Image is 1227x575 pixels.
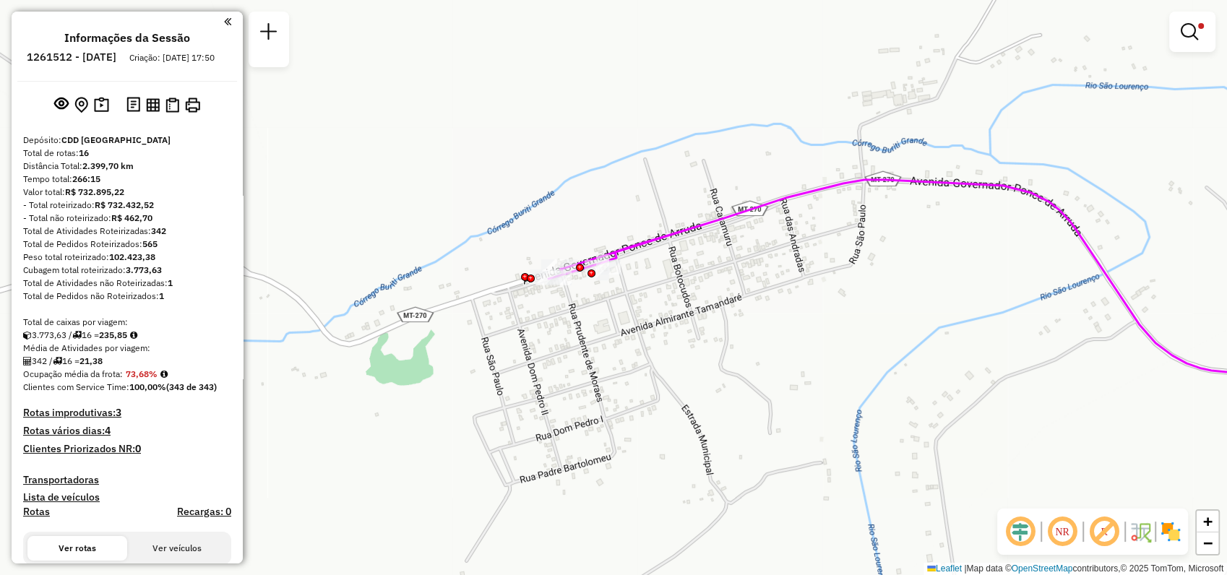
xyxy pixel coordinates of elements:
[23,474,231,486] h4: Transportadoras
[964,563,966,574] span: |
[51,93,72,116] button: Exibir sessão original
[23,316,231,329] div: Total de caixas por viagem:
[116,406,121,419] strong: 3
[23,331,32,340] i: Cubagem total roteirizado
[924,563,1227,575] div: Map data © contributors,© 2025 TomTom, Microsoft
[182,95,203,116] button: Imprimir Rotas
[23,368,123,379] span: Ocupação média da frota:
[23,491,231,503] h4: Lista de veículos
[1175,17,1210,46] a: Exibir filtros
[177,506,231,518] h4: Recargas: 0
[23,407,231,419] h4: Rotas improdutivas:
[163,95,182,116] button: Visualizar Romaneio
[23,357,32,366] i: Total de Atividades
[1012,563,1073,574] a: OpenStreetMap
[91,94,112,116] button: Painel de Sugestão
[143,95,163,114] button: Visualizar relatório de Roteirização
[111,212,152,223] strong: R$ 462,70
[53,357,62,366] i: Total de rotas
[254,17,283,50] a: Nova sessão e pesquisa
[1087,514,1121,549] span: Exibir rótulo
[166,381,217,392] strong: (343 de 343)
[23,342,231,355] div: Média de Atividades por viagem:
[124,94,143,116] button: Logs desbloquear sessão
[927,563,962,574] a: Leaflet
[135,442,141,455] strong: 0
[23,199,231,212] div: - Total roteirizado:
[27,536,127,561] button: Ver rotas
[99,329,127,340] strong: 235,85
[1045,514,1080,549] span: Ocultar NR
[23,355,231,368] div: 342 / 16 =
[23,251,231,264] div: Peso total roteirizado:
[79,147,89,158] strong: 16
[129,381,166,392] strong: 100,00%
[160,370,168,379] em: Média calculada utilizando a maior ocupação (%Peso ou %Cubagem) de cada rota da sessão. Rotas cro...
[27,51,116,64] h6: 1261512 - [DATE]
[72,94,91,116] button: Centralizar mapa no depósito ou ponto de apoio
[23,381,129,392] span: Clientes com Service Time:
[1203,534,1213,552] span: −
[64,31,190,45] h4: Informações da Sessão
[1198,23,1204,29] span: Filtro Ativo
[23,506,50,518] a: Rotas
[23,225,231,238] div: Total de Atividades Roteirizadas:
[168,277,173,288] strong: 1
[127,536,227,561] button: Ver veículos
[23,290,231,303] div: Total de Pedidos não Roteirizados:
[61,134,171,145] strong: CDD [GEOGRAPHIC_DATA]
[65,186,124,197] strong: R$ 732.895,22
[1197,511,1218,532] a: Zoom in
[79,355,103,366] strong: 21,38
[124,51,220,64] div: Criação: [DATE] 17:50
[1197,532,1218,554] a: Zoom out
[130,331,137,340] i: Meta Caixas/viagem: 222,69 Diferença: 13,16
[126,368,158,379] strong: 73,68%
[151,225,166,236] strong: 342
[109,251,155,262] strong: 102.423,38
[126,264,162,275] strong: 3.773,63
[23,329,231,342] div: 3.773,63 / 16 =
[159,290,164,301] strong: 1
[72,173,100,184] strong: 266:15
[1003,514,1038,549] span: Ocultar deslocamento
[95,199,154,210] strong: R$ 732.432,52
[23,173,231,186] div: Tempo total:
[142,238,158,249] strong: 565
[23,264,231,277] div: Cubagem total roteirizado:
[23,160,231,173] div: Distância Total:
[23,134,231,147] div: Depósito:
[82,160,134,171] strong: 2.399,70 km
[1129,520,1152,543] img: Fluxo de ruas
[23,443,231,455] h4: Clientes Priorizados NR:
[23,212,231,225] div: - Total não roteirizado:
[23,147,231,160] div: Total de rotas:
[23,277,231,290] div: Total de Atividades não Roteirizadas:
[1203,512,1213,530] span: +
[1159,520,1182,543] img: Exibir/Ocultar setores
[23,186,231,199] div: Valor total:
[72,331,82,340] i: Total de rotas
[105,424,111,437] strong: 4
[224,13,231,30] a: Clique aqui para minimizar o painel
[23,238,231,251] div: Total de Pedidos Roteirizados:
[23,425,231,437] h4: Rotas vários dias:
